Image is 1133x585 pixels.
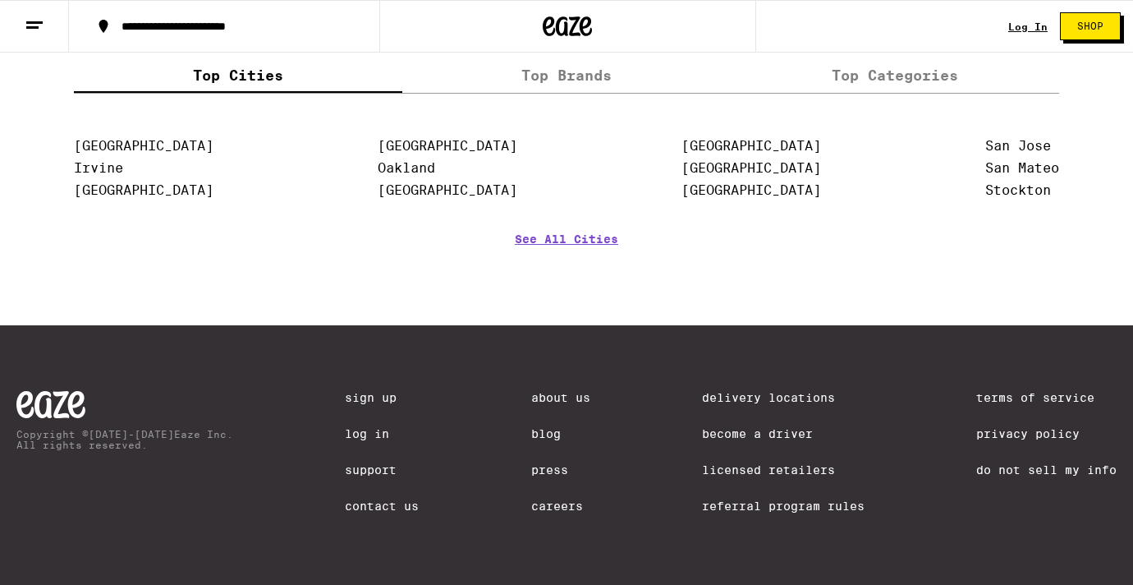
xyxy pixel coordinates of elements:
a: Stockton [985,182,1051,198]
span: Hi. Need any help? [10,12,118,25]
a: Sign Up [345,391,419,404]
a: Delivery Locations [702,391,865,404]
a: [GEOGRAPHIC_DATA] [74,182,213,198]
a: Licensed Retailers [702,463,865,477]
a: Do Not Sell My Info [976,463,1117,477]
a: [GEOGRAPHIC_DATA] [681,160,821,176]
a: Privacy Policy [976,427,1117,440]
a: [GEOGRAPHIC_DATA] [378,182,517,198]
a: Blog [531,427,590,440]
label: Top Cities [74,58,402,93]
a: Become a Driver [702,427,865,440]
a: [GEOGRAPHIC_DATA] [681,138,821,154]
a: Log In [1008,21,1048,32]
a: Irvine [74,160,123,176]
a: Careers [531,500,590,513]
div: tabs [74,58,1059,94]
a: Oakland [378,160,435,176]
a: See All Cities [515,233,618,293]
a: Press [531,463,590,477]
a: San Jose [985,138,1051,154]
a: Contact Us [345,500,419,513]
a: Support [345,463,419,477]
a: [GEOGRAPHIC_DATA] [378,138,517,154]
a: [GEOGRAPHIC_DATA] [74,138,213,154]
a: Log In [345,427,419,440]
p: Copyright © [DATE]-[DATE] Eaze Inc. All rights reserved. [16,429,233,450]
span: Shop [1077,21,1103,31]
a: Terms of Service [976,391,1117,404]
a: San Mateo [985,160,1059,176]
button: Shop [1060,12,1121,40]
a: About Us [531,391,590,404]
a: Shop [1048,12,1133,40]
a: Referral Program Rules [702,500,865,513]
label: Top Categories [731,58,1059,93]
a: [GEOGRAPHIC_DATA] [681,182,821,198]
label: Top Brands [402,58,731,93]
